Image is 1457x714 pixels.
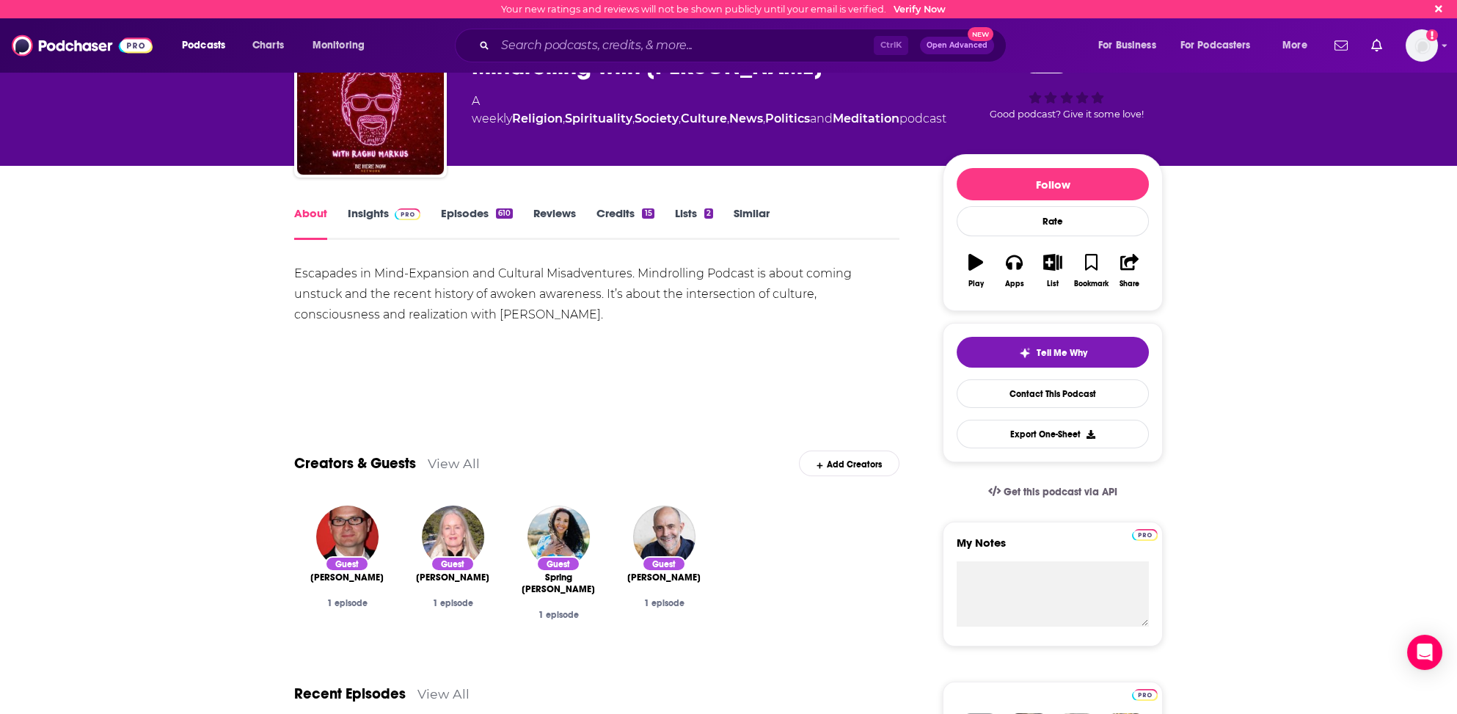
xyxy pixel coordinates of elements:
[679,112,681,125] span: ,
[496,208,513,219] div: 610
[1132,527,1158,541] a: Pro website
[1406,29,1438,62] button: Show profile menu
[395,208,420,220] img: Podchaser Pro
[1272,34,1326,57] button: open menu
[325,556,369,572] div: Guest
[874,36,908,55] span: Ctrl K
[927,42,987,49] span: Open Advanced
[727,112,729,125] span: ,
[517,572,599,595] span: Spring [PERSON_NAME]
[348,206,420,240] a: InsightsPodchaser Pro
[765,112,810,125] a: Politics
[1171,34,1272,57] button: open menu
[957,244,995,297] button: Play
[976,474,1129,510] a: Get this podcast via API
[1282,35,1307,56] span: More
[1088,34,1175,57] button: open menu
[417,686,470,702] a: View All
[1407,635,1442,670] div: Open Intercom Messenger
[1098,35,1156,56] span: For Business
[310,572,384,583] span: [PERSON_NAME]
[970,38,1163,129] div: 61Good podcast? Give it some love!
[1005,280,1024,288] div: Apps
[1111,244,1149,297] button: Share
[316,506,379,568] img: Rob Bell
[182,35,225,56] span: Podcasts
[431,556,475,572] div: Guest
[527,506,590,568] img: Spring Washam
[968,280,984,288] div: Play
[12,32,153,59] img: Podchaser - Follow, Share and Rate Podcasts
[172,34,244,57] button: open menu
[1074,280,1109,288] div: Bookmark
[1426,29,1438,41] svg: Email not verified
[675,206,713,240] a: Lists2
[957,168,1149,200] button: Follow
[1132,689,1158,701] img: Podchaser Pro
[294,454,416,473] a: Creators & Guests
[563,112,565,125] span: ,
[1120,280,1139,288] div: Share
[957,536,1149,561] label: My Notes
[294,206,327,240] a: About
[297,28,444,175] img: Mindrolling with Raghu Markus
[501,4,946,15] div: Your new ratings and reviews will not be shown publicly until your email is verified.
[252,35,284,56] span: Charts
[635,112,679,125] a: Society
[512,112,563,125] a: Religion
[990,109,1144,120] span: Good podcast? Give it some love!
[833,112,899,125] a: Meditation
[1180,35,1251,56] span: For Podcasters
[642,556,686,572] div: Guest
[1019,347,1031,359] img: tell me why sparkle
[627,572,701,583] a: Henry Shukman
[810,112,833,125] span: and
[1406,29,1438,62] span: Logged in as BretAita
[536,556,580,572] div: Guest
[302,34,384,57] button: open menu
[957,337,1149,368] button: tell me why sparkleTell Me Why
[632,112,635,125] span: ,
[920,37,994,54] button: Open AdvancedNew
[416,572,489,583] a: Lama Allione
[517,610,599,620] div: 1 episode
[472,92,946,128] div: A weekly podcast
[799,451,899,476] div: Add Creators
[894,4,946,15] a: Verify Now
[704,208,713,219] div: 2
[1132,529,1158,541] img: Podchaser Pro
[729,112,763,125] a: News
[1365,33,1388,58] a: Show notifications dropdown
[1047,280,1059,288] div: List
[957,206,1149,236] div: Rate
[633,506,695,568] img: Henry Shukman
[533,206,576,240] a: Reviews
[416,572,489,583] span: [PERSON_NAME]
[734,206,770,240] a: Similar
[422,506,484,568] img: Lama Allione
[243,34,293,57] a: Charts
[957,379,1149,408] a: Contact This Podcast
[681,112,727,125] a: Culture
[1132,687,1158,701] a: Pro website
[294,685,406,703] a: Recent Episodes
[469,29,1020,62] div: Search podcasts, credits, & more...
[763,112,765,125] span: ,
[1329,33,1354,58] a: Show notifications dropdown
[995,244,1033,297] button: Apps
[294,263,899,325] div: Escapades in Mind-Expansion and Cultural Misadventures. Mindrolling Podcast is about coming unstu...
[310,572,384,583] a: Rob Bell
[1034,244,1072,297] button: List
[957,420,1149,448] button: Export One-Sheet
[306,598,388,608] div: 1 episode
[428,456,480,471] a: View All
[1072,244,1110,297] button: Bookmark
[495,34,874,57] input: Search podcasts, credits, & more...
[517,572,599,595] a: Spring Washam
